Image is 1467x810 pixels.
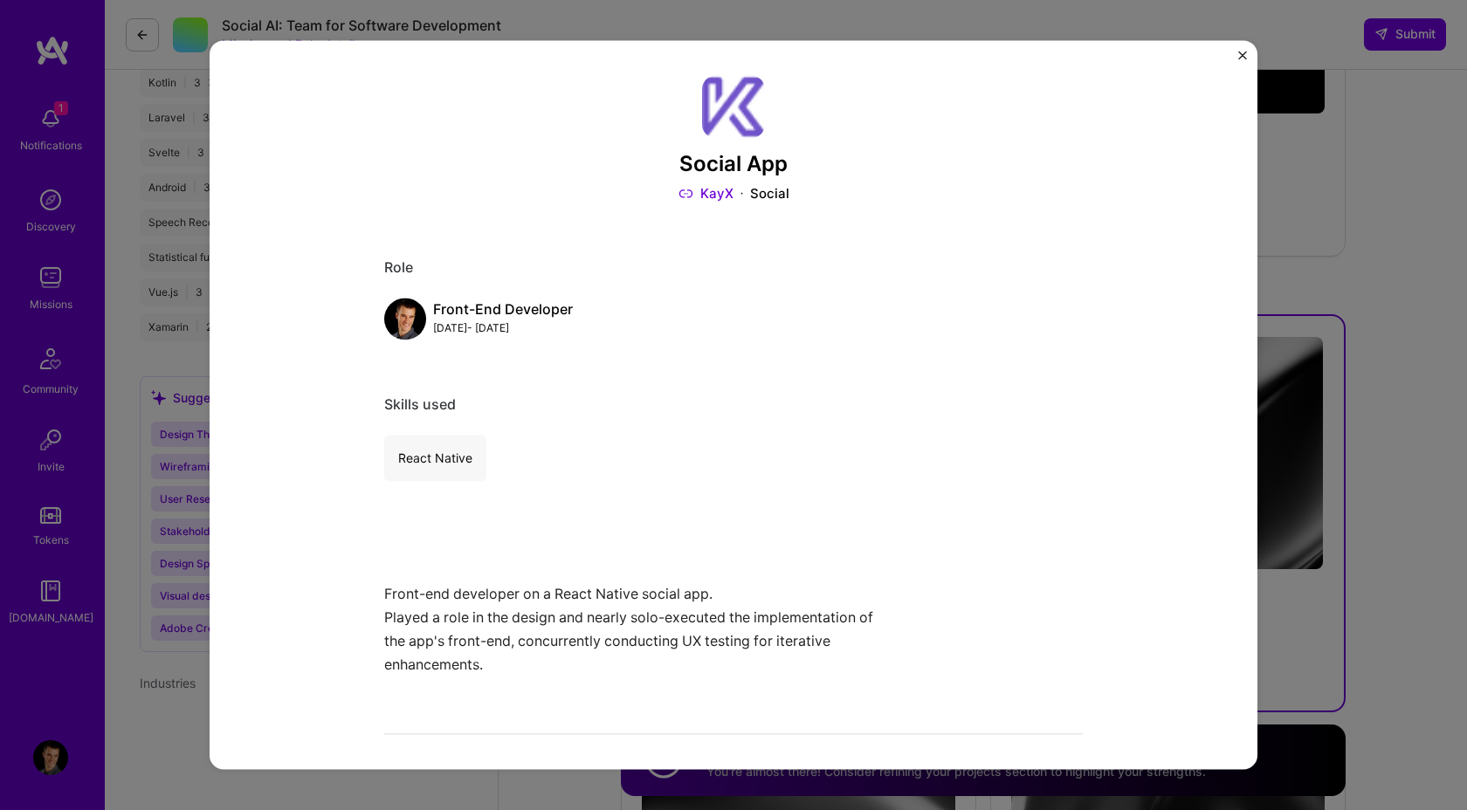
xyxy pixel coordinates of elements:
div: React Native [384,435,486,481]
div: [DATE] - [DATE] [433,319,573,337]
div: Role [384,258,1083,277]
button: Close [1238,51,1247,69]
div: Social [750,184,789,202]
a: KayX [678,184,733,202]
div: Skills used [384,395,1083,414]
img: Dot [740,184,743,202]
p: Front-end developer on a React Native social app. Played a role in the design and nearly solo-exe... [384,582,952,677]
img: Link [678,184,693,202]
img: Company logo [702,75,765,138]
h3: Social App [384,152,1083,177]
div: Front-End Developer [433,300,573,319]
